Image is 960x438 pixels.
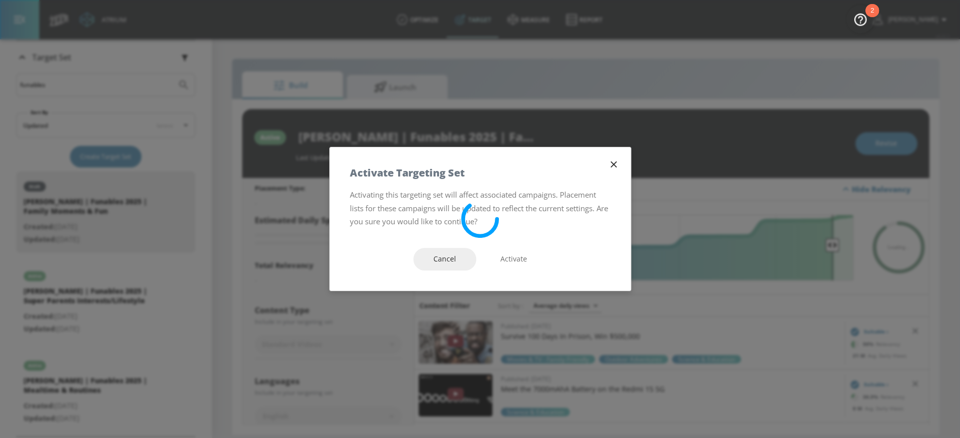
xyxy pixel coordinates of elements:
[350,167,465,178] h5: Activate Targeting Set
[433,253,456,266] span: Cancel
[870,11,874,24] div: 2
[350,188,611,228] p: Activating this targeting set will affect associated campaigns. Placement lists for these campaig...
[846,5,874,33] button: Open Resource Center, 2 new notifications
[413,248,476,271] button: Cancel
